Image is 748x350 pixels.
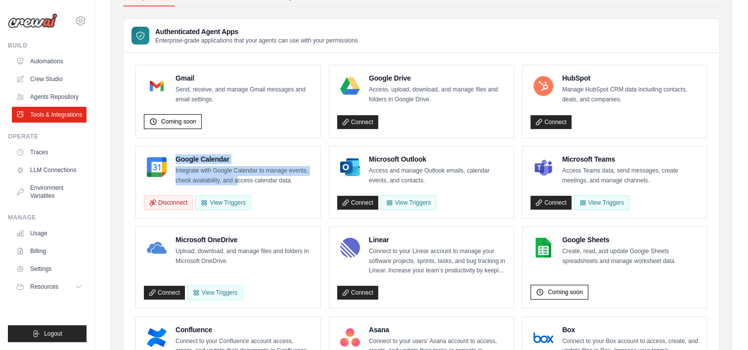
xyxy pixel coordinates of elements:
[147,157,167,177] img: Google Calendar Logo
[8,214,87,221] div: Manage
[8,325,87,342] button: Logout
[337,286,378,300] a: Connect
[562,154,699,164] h4: Microsoft Teams
[12,71,87,87] a: Crew Studio
[562,325,699,335] h4: Box
[340,76,360,96] img: Google Drive Logo
[369,85,506,104] p: Access, upload, download, and manage files and folders in Google Drive.
[12,180,87,204] a: Environment Variables
[176,154,312,164] h4: Google Calendar
[12,89,87,105] a: Agents Repository
[12,261,87,277] a: Settings
[12,279,87,295] button: Resources
[147,76,167,96] img: Gmail Logo
[369,235,506,245] h4: Linear
[195,195,251,210] button: View Triggers
[562,166,699,185] p: Access Teams data, send messages, create meetings, and manage channels.
[12,107,87,123] a: Tools & Integrations
[176,247,312,266] p: Upload, download, and manage files and folders in Microsoft OneDrive.
[562,247,699,266] p: Create, read, and update Google Sheets spreadsheets and manage worksheet data.
[12,243,87,259] a: Billing
[340,238,360,258] img: Linear Logo
[147,328,167,348] img: Confluence Logo
[161,118,196,126] span: Coming soon
[548,288,583,296] span: Coming soon
[337,196,378,210] a: Connect
[12,144,87,160] a: Traces
[530,196,572,210] a: Connect
[12,162,87,178] a: LLM Connections
[369,166,506,185] p: Access and manage Outlook emails, calendar events, and contacts.
[530,115,572,129] a: Connect
[155,37,358,44] p: Enterprise-grade applications that your agents can use with your permissions
[187,285,243,300] : View Triggers
[176,235,312,245] h4: Microsoft OneDrive
[8,132,87,140] div: Operate
[147,238,167,258] img: Microsoft OneDrive Logo
[337,115,378,129] a: Connect
[369,325,506,335] h4: Asana
[369,73,506,83] h4: Google Drive
[8,42,87,49] div: Build
[533,238,553,258] img: Google Sheets Logo
[533,157,553,177] img: Microsoft Teams Logo
[533,76,553,96] img: HubSpot Logo
[8,13,57,28] img: Logo
[176,166,312,185] p: Integrate with Google Calendar to manage events, check availability, and access calendar data.
[340,157,360,177] img: Microsoft Outlook Logo
[562,235,699,245] h4: Google Sheets
[562,85,699,104] p: Manage HubSpot CRM data including contacts, deals, and companies.
[381,195,436,210] : View Triggers
[533,328,553,348] img: Box Logo
[144,286,185,300] a: Connect
[176,325,312,335] h4: Confluence
[176,73,312,83] h4: Gmail
[574,195,629,210] : View Triggers
[176,85,312,104] p: Send, receive, and manage Gmail messages and email settings.
[562,73,699,83] h4: HubSpot
[12,53,87,69] a: Automations
[155,27,358,37] h3: Authenticated Agent Apps
[12,225,87,241] a: Usage
[144,195,193,210] button: Disconnect
[369,247,506,276] p: Connect to your Linear account to manage your software projects, sprints, tasks, and bug tracking...
[44,330,62,338] span: Logout
[340,328,360,348] img: Asana Logo
[369,154,506,164] h4: Microsoft Outlook
[30,283,58,291] span: Resources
